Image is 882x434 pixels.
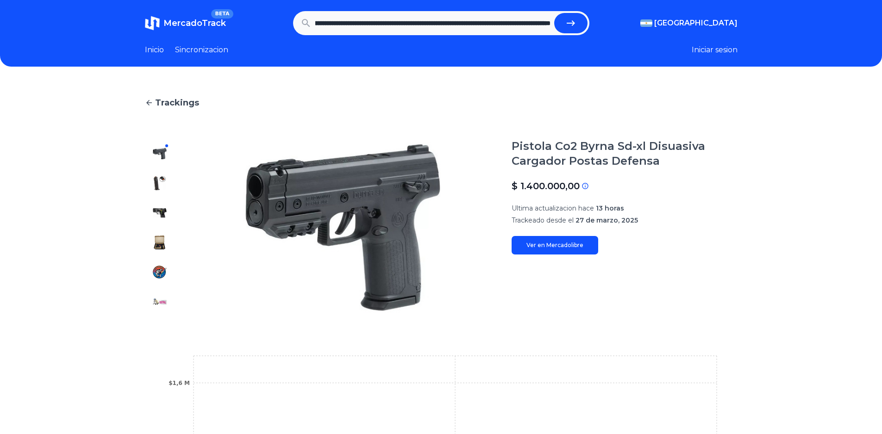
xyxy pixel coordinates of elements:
span: Trackeado desde el [512,216,574,224]
a: Inicio [145,44,164,56]
button: [GEOGRAPHIC_DATA] [640,18,738,29]
img: Pistola Co2 Byrna Sd-xl Disuasiva Cargador Postas Defensa [193,139,493,316]
p: $ 1.400.000,00 [512,180,580,192]
span: [GEOGRAPHIC_DATA] [654,18,738,29]
img: Pistola Co2 Byrna Sd-xl Disuasiva Cargador Postas Defensa [152,146,167,161]
span: Ultima actualizacion hace [512,204,594,212]
a: Sincronizacion [175,44,228,56]
img: Argentina [640,19,652,27]
span: Trackings [155,96,199,109]
h1: Pistola Co2 Byrna Sd-xl Disuasiva Cargador Postas Defensa [512,139,738,168]
span: 13 horas [596,204,624,212]
a: Ver en Mercadolibre [512,236,598,254]
a: Trackings [145,96,738,109]
tspan: $1,6 M [169,380,190,386]
button: Iniciar sesion [692,44,738,56]
span: MercadoTrack [163,18,226,28]
span: BETA [211,9,233,19]
img: MercadoTrack [145,16,160,31]
img: Pistola Co2 Byrna Sd-xl Disuasiva Cargador Postas Defensa [152,265,167,279]
img: Pistola Co2 Byrna Sd-xl Disuasiva Cargador Postas Defensa [152,294,167,309]
img: Pistola Co2 Byrna Sd-xl Disuasiva Cargador Postas Defensa [152,235,167,250]
img: Pistola Co2 Byrna Sd-xl Disuasiva Cargador Postas Defensa [152,176,167,191]
span: 27 de marzo, 2025 [575,216,638,224]
img: Pistola Co2 Byrna Sd-xl Disuasiva Cargador Postas Defensa [152,205,167,220]
a: MercadoTrackBETA [145,16,226,31]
